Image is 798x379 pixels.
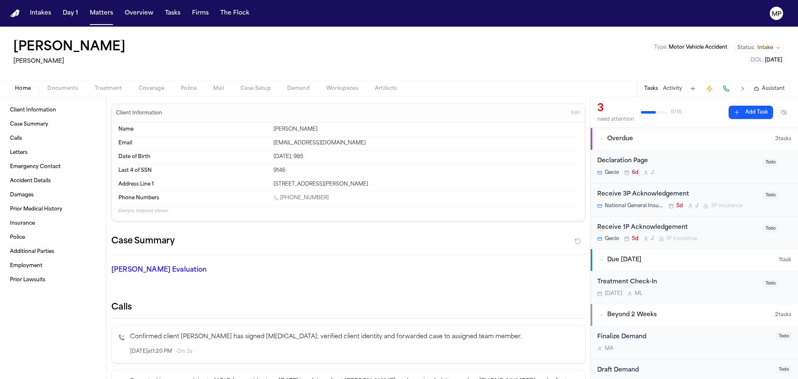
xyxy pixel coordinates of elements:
span: Todo [763,225,778,233]
span: Demand [287,85,310,92]
span: Motor Vehicle Accident [669,45,727,50]
a: Damages [7,188,99,202]
span: Documents [47,85,78,92]
button: Snooze task [781,223,791,233]
a: Employment [7,259,99,272]
button: Snooze task [781,190,791,200]
div: Open task: Treatment Check-In [591,271,798,304]
span: Police [181,85,197,92]
a: Calls [7,132,99,145]
button: Matters [86,6,116,21]
span: Phone Numbers [118,195,159,201]
span: Due [DATE] [607,256,641,264]
dt: Last 4 of SSN [118,167,268,174]
button: Edit Type: Motor Vehicle Accident [652,43,730,52]
span: Overdue [607,135,633,143]
h2: Case Summary [111,235,175,248]
button: Activity [663,85,682,92]
div: [STREET_ADDRESS][PERSON_NAME] [273,181,578,188]
span: Todo [763,159,778,166]
img: Finch Logo [10,10,20,17]
span: [DATE] [765,58,782,63]
button: Add Task [729,106,773,119]
span: Artifacts [375,85,397,92]
p: Confirmed client [PERSON_NAME] has signed [MEDICAL_DATA]; verified client identity and forwarded ... [130,332,578,342]
div: Draft Demand [597,366,771,375]
p: [PERSON_NAME] Evaluation [111,265,263,275]
h1: [PERSON_NAME] [13,40,126,55]
span: 3P Insurance [711,203,743,209]
div: [PERSON_NAME] [273,126,578,133]
span: Edit [571,110,580,116]
a: Case Summary [7,118,99,131]
div: Open task: Receive 1P Acknowledgement [591,216,798,249]
span: Status: [737,45,755,51]
span: 1P Insurance [666,235,697,242]
h2: Calls [111,302,585,313]
span: Todo [776,332,791,340]
dt: Date of Birth [118,154,268,160]
dt: Email [118,140,268,146]
span: Home [15,85,31,92]
span: Intake [757,45,773,51]
span: Todo [763,191,778,199]
a: Letters [7,146,99,159]
span: J [695,203,698,209]
button: The Flock [217,6,253,21]
a: Emergency Contact [7,160,99,173]
span: 1 task [779,257,791,263]
div: Receive 1P Acknowledgement [597,223,758,233]
button: Tasks [644,85,658,92]
span: Coverage [139,85,164,92]
button: Inspect [539,347,548,356]
button: Create Immediate Task [704,83,715,94]
button: Day 1 [59,6,81,21]
div: [DATE], 985 [273,154,578,160]
button: Edit [569,107,582,120]
a: Client Information [7,104,99,117]
a: Additional Parties [7,245,99,258]
dt: Address Line 1 [118,181,268,188]
span: Gecio [605,235,619,242]
span: J [651,235,654,242]
div: Receive 3P Acknowledgement [597,190,758,199]
span: Todo [776,366,791,374]
button: Make a Call [720,83,732,94]
button: Hide completed tasks (⌘⇧H) [776,106,791,119]
button: Edit matter name [13,40,126,55]
div: need attention [597,116,634,123]
span: [DATE] [605,290,622,297]
button: Intakes [27,6,54,21]
button: Assistant [754,85,785,92]
span: 3 task s [775,136,791,142]
button: Snooze task [781,156,791,166]
dt: Name [118,126,268,133]
button: Edit DOL: 2025-08-04 [748,56,785,64]
span: DOL : [751,58,764,63]
button: Tasks [162,6,184,21]
span: 2 task s [775,312,791,318]
button: Overdue3tasks [591,128,798,150]
div: 3 [597,102,634,115]
span: 6d [632,169,638,176]
button: Overview [121,6,157,21]
a: Home [10,10,20,17]
a: Accident Details [7,174,99,188]
span: Type : [654,45,667,50]
span: Case Setup [241,85,271,92]
button: Change status from Intake [733,43,785,53]
span: 5d [676,203,683,209]
div: Declaration Page [597,156,758,166]
h3: Client Information [114,110,164,116]
a: Call 1 (702) 781-4097 [273,195,329,201]
a: Prior Medical History [7,203,99,216]
div: 9146 [273,167,578,174]
button: Firms [189,6,212,21]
